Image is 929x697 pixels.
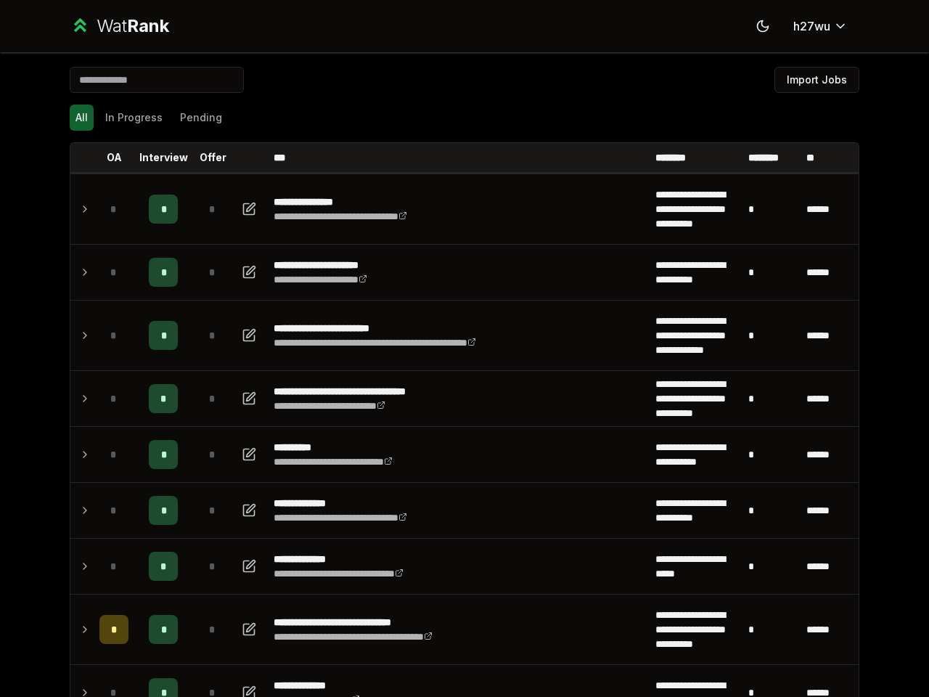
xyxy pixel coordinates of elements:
button: h27wu [782,13,859,39]
button: Pending [174,105,228,131]
p: Interview [139,150,188,165]
button: In Progress [99,105,168,131]
a: WatRank [70,15,169,38]
button: All [70,105,94,131]
button: Import Jobs [774,67,859,93]
span: h27wu [793,17,830,35]
div: Wat [97,15,169,38]
span: Rank [127,15,169,36]
p: OA [107,150,122,165]
p: Offer [200,150,226,165]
